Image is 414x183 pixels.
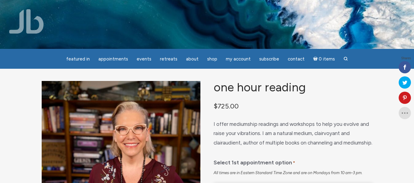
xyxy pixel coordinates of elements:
span: $ [214,102,218,110]
span: featured in [66,56,90,62]
span: Subscribe [259,56,279,62]
h1: One Hour Reading [214,81,372,94]
a: Retreats [156,53,181,65]
span: Retreats [160,56,177,62]
span: Shares [401,57,411,60]
label: Select 1st appointment option [214,155,295,168]
span: About [186,56,199,62]
a: Subscribe [256,53,283,65]
span: My Account [226,56,251,62]
a: My Account [222,53,254,65]
bdi: 725.00 [214,102,239,110]
span: Shop [207,56,217,62]
span: Contact [288,56,305,62]
span: I offer mediumship readings and workshops to help you evolve and raise your vibrations. I am a na... [214,121,372,146]
i: Cart [313,56,319,62]
a: Events [133,53,155,65]
a: Contact [284,53,308,65]
a: Cart0 items [310,53,339,65]
span: 0 items [319,57,335,61]
div: All times are in Eastern Standard Time Zone and are on Mondays from 10 am-3 pm. [214,170,372,176]
img: Jamie Butler. The Everyday Medium [9,9,44,34]
a: About [182,53,202,65]
span: Appointments [98,56,128,62]
span: Events [137,56,151,62]
a: Shop [203,53,221,65]
a: Appointments [95,53,132,65]
a: featured in [63,53,93,65]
